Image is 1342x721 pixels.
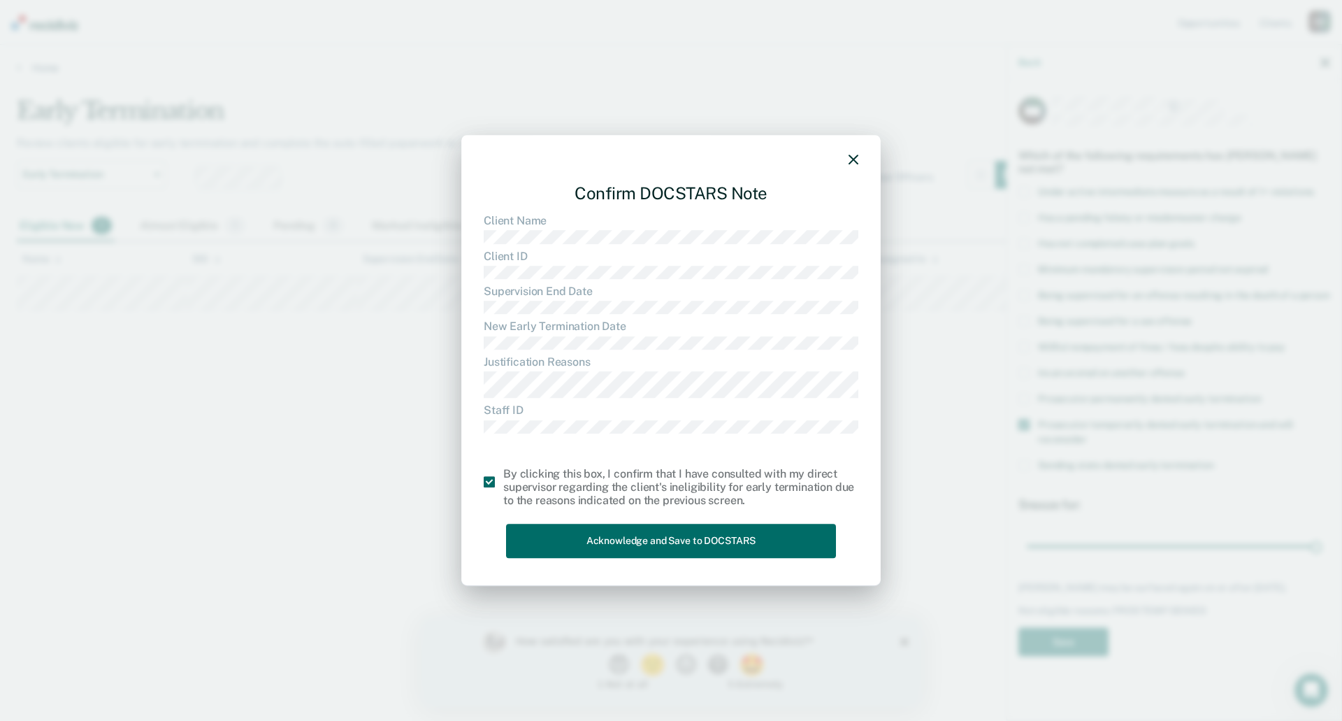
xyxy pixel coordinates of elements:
button: 3 [254,38,279,59]
dt: Justification Reasons [484,355,858,369]
div: 1 - Not at all [95,63,227,72]
dt: New Early Termination Date [484,320,858,334]
div: By clicking this box, I confirm that I have consulted with my direct supervisor regarding the cli... [503,467,858,508]
button: 4 [287,38,311,59]
dt: Supervision End Date [484,285,858,298]
button: 2 [219,38,247,59]
img: Profile image for Kim [62,14,84,36]
div: How satisfied are you with your experience using Recidiviz? [95,18,418,31]
div: 5 - Extremely [307,63,439,72]
button: 1 [187,38,212,59]
button: 5 [318,38,347,59]
dt: Client Name [484,215,858,228]
dt: Client ID [484,250,858,263]
button: Acknowledge and Save to DOCSTARS [506,524,836,559]
div: Confirm DOCSTARS Note [484,172,858,215]
dt: Staff ID [484,404,858,417]
div: Close survey [479,21,488,29]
